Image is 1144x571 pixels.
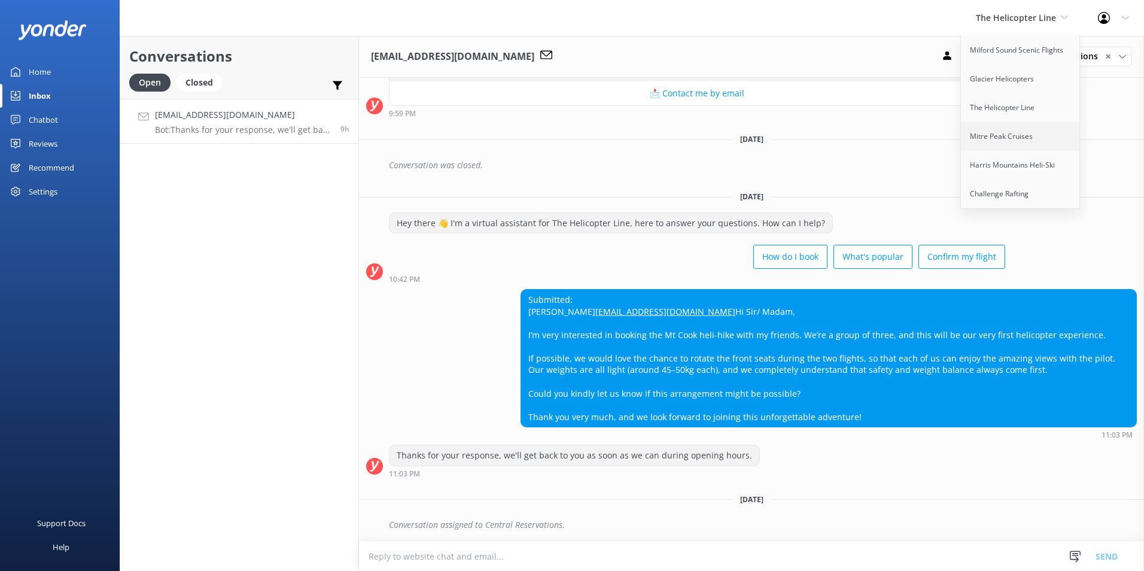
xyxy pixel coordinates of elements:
div: Support Docs [37,511,86,535]
h3: [EMAIL_ADDRESS][DOMAIN_NAME] [371,49,534,65]
button: How do I book [753,245,827,269]
div: Aug 09 2025 09:59pm (UTC +12:00) Pacific/Auckland [389,109,1005,117]
div: 2025-08-20T20:24:16.938 [366,515,1137,535]
a: The Helicopter Line [961,93,1081,122]
strong: 11:03 PM [389,470,420,478]
div: Settings [29,180,57,204]
strong: 9:59 PM [389,110,416,117]
div: Home [29,60,51,84]
div: Inbox [29,84,51,108]
h2: Conversations [129,45,349,68]
a: Glacier Helicopters [961,65,1081,93]
a: Milford Sound Scenic Flights [961,36,1081,65]
span: Aug 20 2025 11:03pm (UTC +12:00) Pacific/Auckland [340,124,349,134]
img: yonder-white-logo.png [18,20,87,40]
div: Recommend [29,156,74,180]
span: The Helicopter Line [976,12,1056,23]
div: Submitted: [PERSON_NAME] Hi Sir/ Madam, I’m very interested in booking the Mt Cook heli-hike with... [521,290,1136,427]
div: Thanks for your response, we'll get back to you as soon as we can during opening hours. [390,445,759,466]
div: Aug 20 2025 11:03pm (UTC +12:00) Pacific/Auckland [521,430,1137,439]
h4: [EMAIL_ADDRESS][DOMAIN_NAME] [155,108,331,122]
span: ✕ [1105,51,1111,62]
div: Open [129,74,171,92]
strong: 11:03 PM [1102,432,1133,439]
a: Closed [177,75,228,89]
div: Aug 20 2025 10:42pm (UTC +12:00) Pacific/Auckland [389,275,1005,283]
div: Help [53,535,69,559]
a: Mitre Peak Cruises [961,122,1081,151]
span: [DATE] [733,494,771,505]
a: [EMAIL_ADDRESS][DOMAIN_NAME]Bot:Thanks for your response, we'll get back to you as soon as we can... [120,99,358,144]
div: Aug 20 2025 11:03pm (UTC +12:00) Pacific/Auckland [389,469,760,478]
span: [DATE] [733,192,771,202]
div: Closed [177,74,222,92]
div: Hey there 👋 I'm a virtual assistant for The Helicopter Line, here to answer your questions. How c... [390,213,832,233]
button: What's popular [833,245,912,269]
div: 2025-08-09T20:34:07.212 [366,155,1137,175]
span: [DATE] [733,134,771,144]
strong: 10:42 PM [389,276,420,283]
div: Chatbot [29,108,58,132]
div: Reviews [29,132,57,156]
a: [EMAIL_ADDRESS][DOMAIN_NAME] [595,306,735,317]
button: Confirm my flight [918,245,1005,269]
a: Harris Mountains Heli-Ski [961,151,1081,180]
div: Conversation assigned to Central Reservations. [389,515,1137,535]
button: 📩 Contact me by email [390,81,1005,105]
p: Bot: Thanks for your response, we'll get back to you as soon as we can during opening hours. [155,124,331,135]
div: Conversation was closed. [389,155,1137,175]
a: Challenge Rafting [961,180,1081,208]
a: Open [129,75,177,89]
